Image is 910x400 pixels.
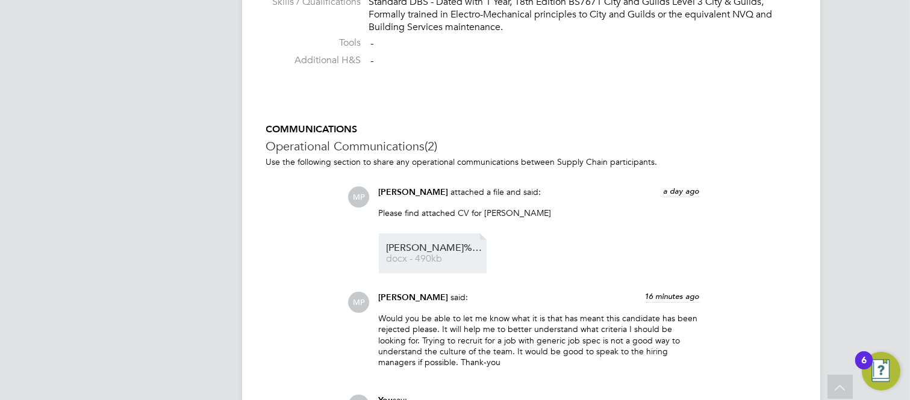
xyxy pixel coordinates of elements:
[371,37,374,49] span: -
[451,292,469,303] span: said:
[266,138,796,154] h3: Operational Communications
[451,186,541,197] span: attached a file and said:
[645,291,700,301] span: 16 minutes ago
[379,187,449,197] span: [PERSON_NAME]
[266,54,361,67] label: Additional H&S
[664,186,700,196] span: a day ago
[387,254,483,263] span: docx - 490kb
[379,208,700,218] p: Please find attached CV for [PERSON_NAME]
[266,37,361,49] label: Tools
[379,292,449,303] span: [PERSON_NAME]
[266,123,796,136] h5: COMMUNICATIONS
[379,313,700,368] p: Would you be able to let me know what it is that has meant this candidate has been rejected pleas...
[349,186,370,208] span: MP
[349,292,370,313] span: MP
[266,156,796,167] p: Use the following section to share any operational communications between Supply Chain participants.
[862,352,900,390] button: Open Resource Center, 6 new notifications
[371,55,374,67] span: -
[861,360,867,376] div: 6
[387,244,483,253] span: [PERSON_NAME]%20Castle%20CV
[425,138,438,154] span: (2)
[387,244,483,263] a: [PERSON_NAME]%20Castle%20CV docx - 490kb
